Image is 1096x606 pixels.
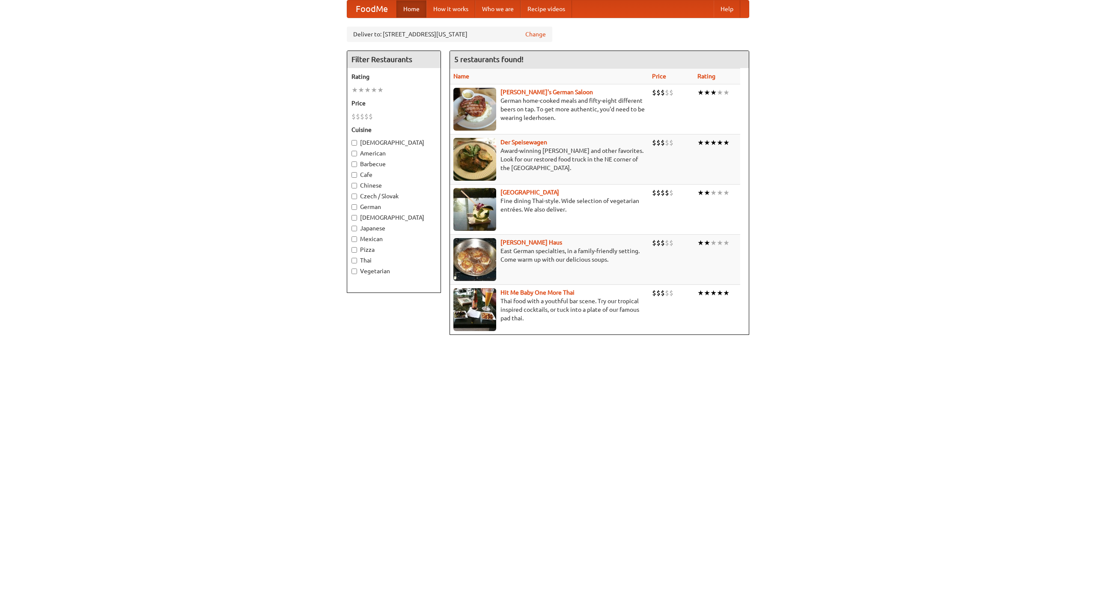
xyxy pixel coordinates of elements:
li: ★ [704,188,710,197]
input: Czech / Slovak [351,194,357,199]
li: ★ [697,288,704,298]
h5: Cuisine [351,125,436,134]
input: Chinese [351,183,357,188]
li: ★ [717,138,723,147]
li: $ [669,288,673,298]
li: $ [351,112,356,121]
li: ★ [704,288,710,298]
p: German home-cooked meals and fifty-eight different beers on tap. To get more authentic, you'd nee... [453,96,645,122]
label: Vegetarian [351,267,436,275]
li: $ [665,138,669,147]
a: Home [396,0,426,18]
li: ★ [697,188,704,197]
img: esthers.jpg [453,88,496,131]
input: Pizza [351,247,357,253]
input: Barbecue [351,161,357,167]
a: Der Speisewagen [500,139,547,146]
li: ★ [351,85,358,95]
li: ★ [723,288,730,298]
li: ★ [723,188,730,197]
label: Mexican [351,235,436,243]
li: $ [656,88,661,97]
li: ★ [377,85,384,95]
li: $ [652,188,656,197]
li: ★ [371,85,377,95]
li: $ [652,138,656,147]
label: German [351,203,436,211]
img: speisewagen.jpg [453,138,496,181]
li: $ [665,188,669,197]
a: Help [714,0,740,18]
li: ★ [697,138,704,147]
li: $ [669,138,673,147]
a: Name [453,73,469,80]
a: Change [525,30,546,39]
li: ★ [710,288,717,298]
a: [PERSON_NAME] Haus [500,239,562,246]
label: Barbecue [351,160,436,168]
li: ★ [697,88,704,97]
p: Award-winning [PERSON_NAME] and other favorites. Look for our restored food truck in the NE corne... [453,146,645,172]
label: [DEMOGRAPHIC_DATA] [351,213,436,222]
p: East German specialties, in a family-friendly setting. Come warm up with our delicious soups. [453,247,645,264]
label: [DEMOGRAPHIC_DATA] [351,138,436,147]
input: Thai [351,258,357,263]
li: $ [652,238,656,248]
li: $ [652,288,656,298]
li: ★ [723,238,730,248]
li: $ [661,288,665,298]
li: $ [656,188,661,197]
p: Thai food with a youthful bar scene. Try our tropical inspired cocktails, or tuck into a plate of... [453,297,645,322]
input: Cafe [351,172,357,178]
input: [DEMOGRAPHIC_DATA] [351,140,357,146]
h5: Price [351,99,436,107]
input: American [351,151,357,156]
b: [GEOGRAPHIC_DATA] [500,189,559,196]
img: satay.jpg [453,188,496,231]
li: $ [369,112,373,121]
h5: Rating [351,72,436,81]
a: Hit Me Baby One More Thai [500,289,575,296]
li: ★ [717,88,723,97]
li: $ [356,112,360,121]
input: German [351,204,357,210]
h4: Filter Restaurants [347,51,441,68]
li: $ [669,88,673,97]
li: $ [665,288,669,298]
p: Fine dining Thai-style. Wide selection of vegetarian entrées. We also deliver. [453,197,645,214]
li: ★ [723,138,730,147]
li: $ [656,238,661,248]
li: ★ [704,88,710,97]
li: ★ [358,85,364,95]
li: ★ [364,85,371,95]
input: [DEMOGRAPHIC_DATA] [351,215,357,221]
li: $ [661,138,665,147]
a: Recipe videos [521,0,572,18]
li: $ [652,88,656,97]
img: babythai.jpg [453,288,496,331]
li: $ [656,288,661,298]
a: Who we are [475,0,521,18]
label: Cafe [351,170,436,179]
label: American [351,149,436,158]
li: $ [364,112,369,121]
li: ★ [717,288,723,298]
label: Pizza [351,245,436,254]
li: $ [665,88,669,97]
input: Japanese [351,226,357,231]
img: kohlhaus.jpg [453,238,496,281]
li: $ [661,238,665,248]
ng-pluralize: 5 restaurants found! [454,55,524,63]
a: [PERSON_NAME]'s German Saloon [500,89,593,96]
li: ★ [717,238,723,248]
li: ★ [710,88,717,97]
li: $ [656,138,661,147]
li: ★ [710,188,717,197]
label: Thai [351,256,436,265]
li: ★ [710,238,717,248]
li: ★ [710,138,717,147]
li: ★ [723,88,730,97]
